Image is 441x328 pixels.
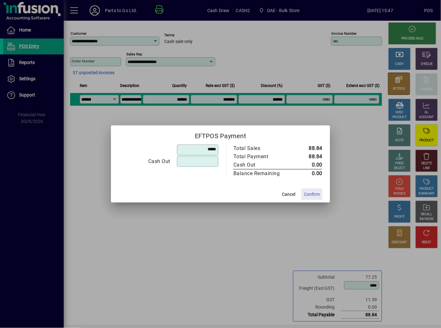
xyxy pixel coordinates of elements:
[233,170,287,177] div: Balance Remaining
[233,161,287,169] div: Cash Out
[293,169,322,178] td: 0.00
[293,161,322,169] td: 0.00
[301,189,322,200] button: Confirm
[233,153,293,161] td: Total Payment
[293,144,322,153] td: 88.84
[111,125,330,144] h2: EFTPOS Payment
[282,191,295,198] span: Cancel
[278,189,299,200] button: Cancel
[293,153,322,161] td: 88.84
[304,191,320,198] span: Confirm
[119,158,170,165] div: Cash Out
[233,144,293,153] td: Total Sales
